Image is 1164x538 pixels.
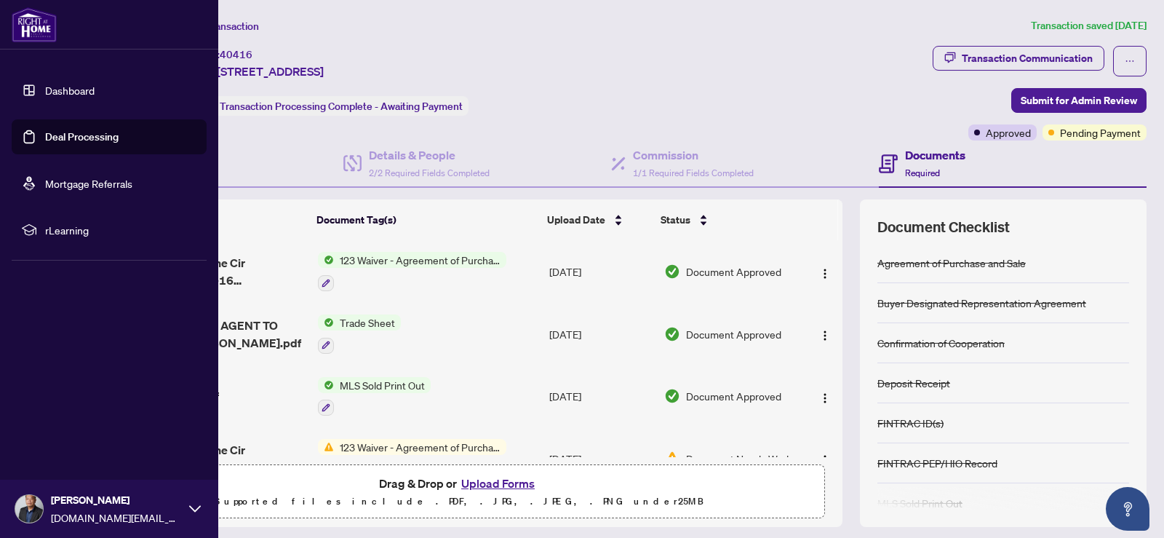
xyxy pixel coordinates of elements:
span: Pending Payment [1060,124,1141,141]
button: Open asap [1106,487,1149,531]
img: Document Status [664,451,680,467]
span: MLS Sold Print Out [334,377,431,393]
span: [DOMAIN_NAME][EMAIL_ADDRESS][DOMAIN_NAME] [51,510,182,526]
img: Status Icon [318,315,334,331]
button: Status IconTrade Sheet [318,315,401,354]
div: Deposit Receipt [877,375,950,391]
span: [PERSON_NAME] [51,492,182,508]
button: Status Icon123 Waiver - Agreement of Purchase and Sale [318,439,506,478]
button: Status Icon123 Waiver - Agreement of Purchase and Sale [318,252,506,291]
span: Trade Sheet [334,315,401,331]
div: FINTRAC PEP/HIO Record [877,455,997,471]
img: Document Status [664,264,680,280]
img: logo [12,7,57,42]
div: Transaction Communication [962,47,1093,70]
span: Upload Date [547,212,605,228]
span: 40416 [220,48,252,61]
span: 123 Waiver - Agreement of Purchase and Sale [334,252,506,268]
span: 2/2 Required Fields Completed [369,167,490,178]
div: FINTRAC ID(s) [877,415,944,431]
div: Agreement of Purchase and Sale [877,255,1026,271]
td: [DATE] [543,240,658,303]
a: Deal Processing [45,130,119,143]
a: Mortgage Referrals [45,177,132,190]
span: Document Checklist [877,217,1010,237]
img: Status Icon [318,252,334,268]
div: Confirmation of Cooperation [877,335,1005,351]
td: [DATE] [543,427,658,490]
h4: Commission [633,146,754,164]
span: 1/1 Required Fields Completed [633,167,754,178]
div: Buyer Designated Representation Agreement [877,295,1086,311]
span: Drag & Drop orUpload FormsSupported files include .PDF, .JPG, .JPEG, .PNG under25MB [94,465,824,519]
span: rLearning [45,222,196,238]
th: Document Tag(s) [311,199,541,240]
button: Logo [813,260,837,283]
span: 2330 Bridletowne Cir 1112_2025-07-16 17_51_31.pdf [132,254,306,289]
button: Transaction Communication [933,46,1104,71]
button: Upload Forms [457,474,539,493]
div: Status: [180,96,469,116]
p: Supported files include .PDF, .JPG, .JPEG, .PNG under 25 MB [103,493,816,510]
td: [DATE] [543,365,658,428]
span: Drag & Drop or [379,474,539,493]
span: ellipsis [1125,56,1135,66]
span: Document Approved [686,326,781,342]
button: Logo [813,384,837,408]
span: Document Approved [686,388,781,404]
button: Submit for Admin Review [1011,88,1147,113]
article: Transaction saved [DATE] [1031,17,1147,34]
img: Status Icon [318,377,334,393]
th: Upload Date [541,199,655,240]
span: Transaction Processing Complete - Awaiting Payment [220,100,463,113]
span: Required [905,167,940,178]
span: 2330 Bridletowne Cir 1112_2025-07-02 15_52_34.pdf [132,441,306,476]
img: Profile Icon [15,495,43,523]
button: Logo [813,447,837,470]
a: Dashboard [45,84,95,97]
span: 123 Waiver - Agreement of Purchase and Sale [334,439,506,455]
img: Logo [819,268,831,280]
span: Approved [986,124,1031,141]
button: Status IconMLS Sold Print Out [318,377,431,416]
span: TRADE SHEET - AGENT TO REVIEW - [PERSON_NAME].pdf [132,317,306,352]
td: [DATE] [543,303,658,365]
span: View Transaction [181,20,259,33]
img: Logo [819,330,831,341]
img: Document Status [664,326,680,342]
span: Status [661,212,690,228]
span: Document Needs Work [686,451,792,467]
button: Logo [813,323,837,346]
img: Document Status [664,388,680,404]
h4: Documents [905,146,965,164]
th: Status [655,199,797,240]
span: Document Approved [686,264,781,280]
h4: Details & People [369,146,490,164]
span: Submit for Admin Review [1021,89,1137,112]
img: Logo [819,392,831,404]
span: [DATE][STREET_ADDRESS] [180,63,324,80]
img: Logo [819,454,831,466]
img: Status Icon [318,439,334,455]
